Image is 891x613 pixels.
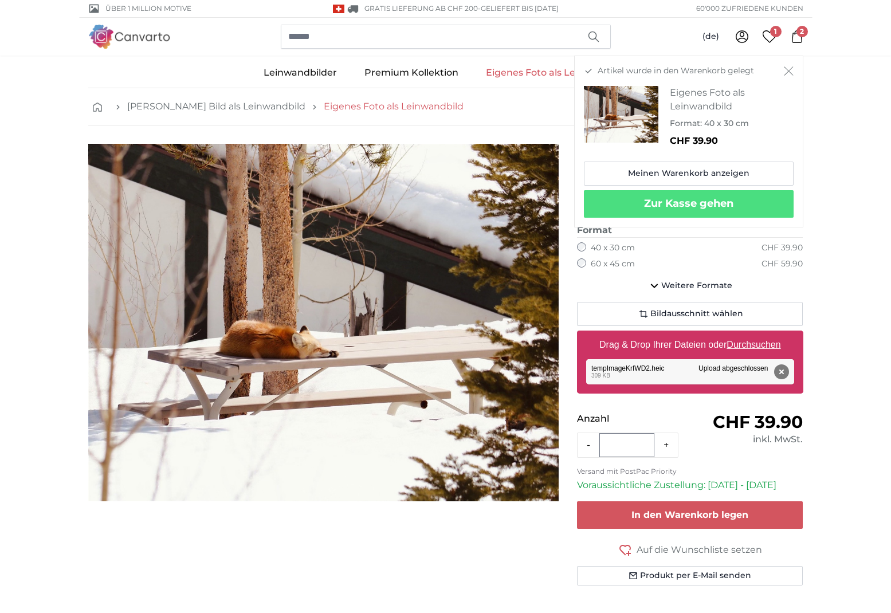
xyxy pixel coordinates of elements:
[591,258,635,270] label: 60 x 45 cm
[364,4,478,13] span: GRATIS Lieferung ab CHF 200
[577,543,803,557] button: Auf die Wunschliste setzen
[577,223,803,238] legend: Format
[784,65,794,77] button: Schließen
[88,144,559,501] img: personalised-canvas-print
[324,100,464,113] a: Eigenes Foto als Leinwandbild
[631,509,748,520] span: In den Warenkorb legen
[650,308,743,320] span: Bildausschnitt wählen
[770,26,782,37] span: 1
[574,56,803,227] div: Artikel wurde in den Warenkorb gelegt
[704,118,749,128] span: 40 x 30 cm
[351,58,472,88] a: Premium Kollektion
[577,467,803,476] p: Versand mit PostPac Priority
[88,88,803,125] nav: breadcrumbs
[696,3,803,14] span: 60'000 ZUFRIEDENE KUNDEN
[577,412,690,426] p: Anzahl
[670,134,784,148] p: CHF 39.90
[577,478,803,492] p: Voraussichtliche Zustellung: [DATE] - [DATE]
[578,434,599,457] button: -
[670,118,702,128] span: Format:
[727,340,780,349] u: Durchsuchen
[654,434,678,457] button: +
[105,3,191,14] span: Über 1 Million Motive
[796,26,808,37] span: 2
[577,566,803,586] button: Produkt per E-Mail senden
[762,258,803,270] div: CHF 59.90
[478,4,559,13] span: -
[584,162,794,186] a: Meinen Warenkorb anzeigen
[598,65,754,77] span: Artikel wurde in den Warenkorb gelegt
[333,5,344,13] img: Schweiz
[577,302,803,326] button: Bildausschnitt wählen
[690,433,803,446] div: inkl. MwSt.
[584,86,658,143] img: personalised-canvas-print
[88,25,171,48] img: Canvarto
[584,190,794,218] button: Zur Kasse gehen
[472,58,641,88] a: Eigenes Foto als Leinwandbild
[127,100,305,113] a: [PERSON_NAME] Bild als Leinwandbild
[577,274,803,297] button: Weitere Formate
[591,242,635,254] label: 40 x 30 cm
[762,242,803,254] div: CHF 39.90
[595,333,786,356] label: Drag & Drop Ihrer Dateien oder
[577,501,803,529] button: In den Warenkorb legen
[481,4,559,13] span: Geliefert bis [DATE]
[661,280,732,292] span: Weitere Formate
[713,411,803,433] span: CHF 39.90
[637,543,762,557] span: Auf die Wunschliste setzen
[250,58,351,88] a: Leinwandbilder
[88,144,559,501] div: 1 of 1
[670,86,784,113] h3: Eigenes Foto als Leinwandbild
[693,26,728,47] button: (de)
